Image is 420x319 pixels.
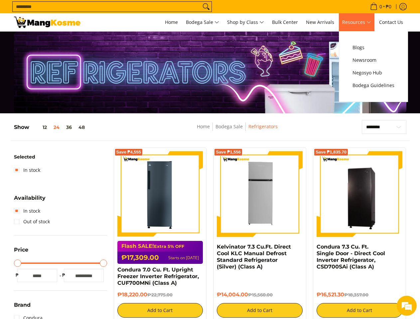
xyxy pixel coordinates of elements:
h6: ₱14,004.00 [217,291,303,298]
span: • [368,3,393,10]
span: Blogs [352,44,394,52]
span: Negosyo Hub [352,69,394,77]
a: Bulk Center [269,13,301,31]
button: 48 [75,125,88,130]
button: Search [201,2,211,12]
span: Brand [14,302,31,308]
a: Bodega Sale [183,13,222,31]
button: 36 [63,125,75,130]
span: ₱0 [385,4,392,9]
span: Save ₱1,556 [216,150,241,154]
h5: Show [14,124,88,131]
span: ₱ [61,272,67,278]
span: Save ₱4,555 [116,150,141,154]
a: In stock [14,206,40,216]
span: Resources [342,18,371,27]
span: Availability [14,195,46,201]
nav: Main Menu [87,13,406,31]
a: Shop by Class [224,13,267,31]
a: Resources [339,13,374,31]
a: In stock [14,165,40,175]
a: Bodega Guidelines [349,79,398,92]
a: Condura 7.3 Cu. Ft. Single Door - Direct Cool Inverter Refrigerator, CSD700SAi (Class A) [317,244,385,270]
span: ₱ [14,272,21,278]
summary: Open [14,302,31,313]
span: Contact Us [379,19,403,25]
a: Refrigerators [248,123,278,130]
span: Shop by Class [227,18,264,27]
h6: ₱18,220.00 [117,291,203,298]
del: ₱15,560.00 [248,292,273,297]
a: Kelvinator 7.3 Cu.Ft. Direct Cool KLC Manual Defrost Standard Refrigerator (Silver) (Class A) [217,244,291,270]
a: Out of stock [14,216,50,227]
nav: Breadcrumbs [151,123,324,138]
span: Save ₱1,835.70 [316,150,347,154]
button: Add to Cart [317,303,402,318]
a: Bodega Sale [215,123,243,130]
span: Bodega Sale [186,18,219,27]
a: Condura 7.0 Cu. Ft. Upright Freezer Inverter Refrigerator, CUF700MNi (Class A) [117,266,199,286]
summary: Open [14,195,46,206]
button: 24 [50,125,63,130]
span: New Arrivals [306,19,334,25]
a: Contact Us [376,13,406,31]
img: Condura 7.0 Cu. Ft. Upright Freezer Inverter Refrigerator, CUF700MNi (Class A) [117,151,203,237]
img: Condura 7.3 Cu. Ft. Single Door - Direct Cool Inverter Refrigerator, CSD700SAi (Class A) [317,152,402,236]
a: Blogs [349,41,398,54]
span: Bodega Guidelines [352,81,394,90]
a: Home [197,123,210,130]
img: Bodega Sale Refrigerator l Mang Kosme: Home Appliances Warehouse Sale [14,17,80,28]
button: 12 [29,125,50,130]
summary: Open [14,247,28,258]
a: Negosyo Hub [349,66,398,79]
h6: ₱16,521.30 [317,291,402,298]
span: Price [14,247,28,253]
del: ₱18,357.00 [344,292,368,297]
span: Bulk Center [272,19,298,25]
span: 0 [378,4,383,9]
button: Add to Cart [117,303,203,318]
h6: Selected [14,154,107,160]
del: ₱22,775.00 [147,292,173,297]
img: Kelvinator 7.3 Cu.Ft. Direct Cool KLC Manual Defrost Standard Refrigerator (Silver) (Class A) [217,151,303,237]
span: Home [165,19,178,25]
a: Newsroom [349,54,398,66]
span: Newsroom [352,56,394,64]
a: Home [162,13,181,31]
button: Add to Cart [217,303,303,318]
a: New Arrivals [303,13,338,31]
